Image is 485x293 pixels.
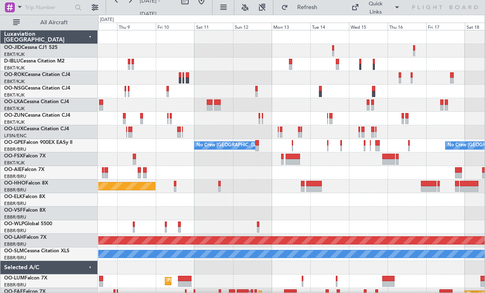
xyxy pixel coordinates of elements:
[4,72,70,77] a: OO-ROKCessna Citation CJ4
[194,23,233,30] div: Sat 11
[4,59,20,64] span: D-IBLU
[4,235,46,240] a: OO-LAHFalcon 7X
[4,282,26,288] a: EBBR/BRU
[9,16,89,29] button: All Aircraft
[4,221,24,226] span: OO-WLP
[310,23,349,30] div: Tue 14
[4,249,69,254] a: OO-SLMCessna Citation XLS
[4,127,23,132] span: OO-LUX
[4,72,25,77] span: OO-ROK
[117,23,156,30] div: Thu 9
[4,78,25,85] a: EBKT/KJK
[290,5,324,10] span: Refresh
[4,241,26,247] a: EBBR/BRU
[4,86,25,91] span: OO-NSG
[4,99,23,104] span: OO-LXA
[233,23,272,30] div: Sun 12
[4,45,58,50] a: OO-JIDCessna CJ1 525
[4,167,44,172] a: OO-AIEFalcon 7X
[272,23,310,30] div: Mon 13
[4,228,26,234] a: EBBR/BRU
[4,181,25,186] span: OO-HHO
[4,133,27,139] a: LFSN/ENC
[4,127,69,132] a: OO-LUXCessna Citation CJ4
[4,113,70,118] a: OO-ZUNCessna Citation CJ4
[167,275,316,287] div: Planned Maint [GEOGRAPHIC_DATA] ([GEOGRAPHIC_DATA] National)
[100,16,114,23] div: [DATE]
[4,99,69,104] a: OO-LXACessna Citation CJ4
[4,140,23,145] span: OO-GPE
[4,45,21,50] span: OO-JID
[21,20,87,25] span: All Aircraft
[4,214,26,220] a: EBBR/BRU
[277,1,327,14] button: Refresh
[4,59,65,64] a: D-IBLUCessna Citation M2
[4,119,25,125] a: EBKT/KJK
[25,1,72,14] input: Trip Number
[4,140,72,145] a: OO-GPEFalcon 900EX EASy II
[4,276,25,281] span: OO-LUM
[347,1,404,14] button: Quick Links
[4,187,26,193] a: EBBR/BRU
[4,208,23,213] span: OO-VSF
[4,181,48,186] a: OO-HHOFalcon 8X
[156,23,194,30] div: Fri 10
[4,194,23,199] span: OO-ELK
[4,173,26,180] a: EBBR/BRU
[4,146,26,152] a: EBBR/BRU
[388,23,426,30] div: Thu 16
[4,201,26,207] a: EBBR/BRU
[196,139,334,152] div: No Crew [GEOGRAPHIC_DATA] ([GEOGRAPHIC_DATA] National)
[4,51,25,58] a: EBKT/KJK
[4,65,25,71] a: EBKT/KJK
[4,221,52,226] a: OO-WLPGlobal 5500
[4,154,23,159] span: OO-FSX
[4,255,26,261] a: EBBR/BRU
[4,235,24,240] span: OO-LAH
[4,106,25,112] a: EBKT/KJK
[4,167,22,172] span: OO-AIE
[4,208,46,213] a: OO-VSFFalcon 8X
[4,154,46,159] a: OO-FSXFalcon 7X
[4,86,70,91] a: OO-NSGCessna Citation CJ4
[349,23,388,30] div: Wed 15
[4,113,25,118] span: OO-ZUN
[4,160,25,166] a: EBKT/KJK
[4,194,45,199] a: OO-ELKFalcon 8X
[426,23,465,30] div: Fri 17
[4,92,25,98] a: EBKT/KJK
[4,249,24,254] span: OO-SLM
[4,276,47,281] a: OO-LUMFalcon 7X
